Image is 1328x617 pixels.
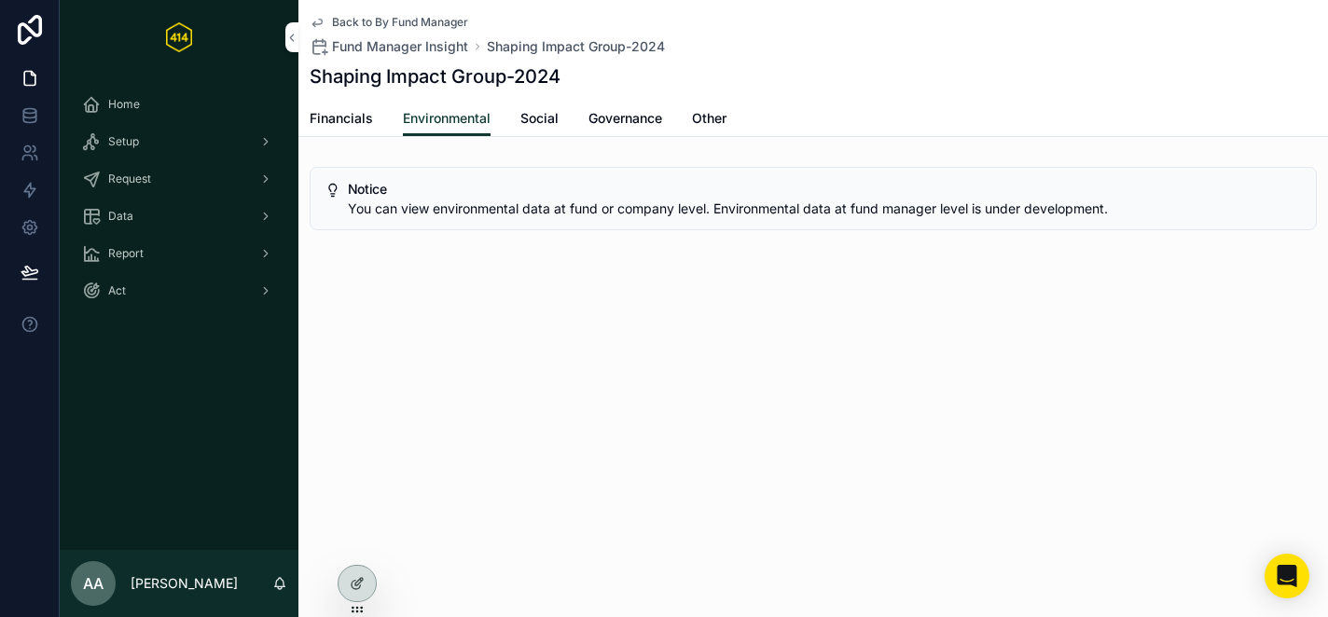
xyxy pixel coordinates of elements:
[71,237,287,270] a: Report
[310,109,373,128] span: Financials
[60,75,298,332] div: scrollable content
[83,572,104,595] span: AA
[332,37,468,56] span: Fund Manager Insight
[108,97,140,112] span: Home
[108,209,133,224] span: Data
[310,37,468,56] a: Fund Manager Insight
[310,102,373,139] a: Financials
[71,88,287,121] a: Home
[520,102,559,139] a: Social
[71,162,287,196] a: Request
[588,109,662,128] span: Governance
[108,171,151,186] span: Request
[1265,554,1309,598] div: Open Intercom Messenger
[403,109,491,128] span: Environmental
[692,102,726,139] a: Other
[108,246,144,261] span: Report
[71,125,287,158] a: Setup
[108,283,126,298] span: Act
[692,109,726,128] span: Other
[71,274,287,308] a: Act
[520,109,559,128] span: Social
[310,15,468,30] a: Back to By Fund Manager
[588,102,662,139] a: Governance
[131,574,238,593] p: [PERSON_NAME]
[487,37,665,56] a: Shaping Impact Group-2024
[332,15,468,30] span: Back to By Fund Manager
[348,200,1108,216] span: You can view environmental data at fund or company level. Environmental data at fund manager leve...
[166,22,192,52] img: App logo
[108,134,139,149] span: Setup
[403,102,491,137] a: Environmental
[348,199,1301,218] div: You can view environmental data at fund or company level. Environmental data at fund manager leve...
[348,183,1301,196] h5: Notice
[310,63,560,89] h1: Shaping Impact Group-2024
[71,199,287,233] a: Data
